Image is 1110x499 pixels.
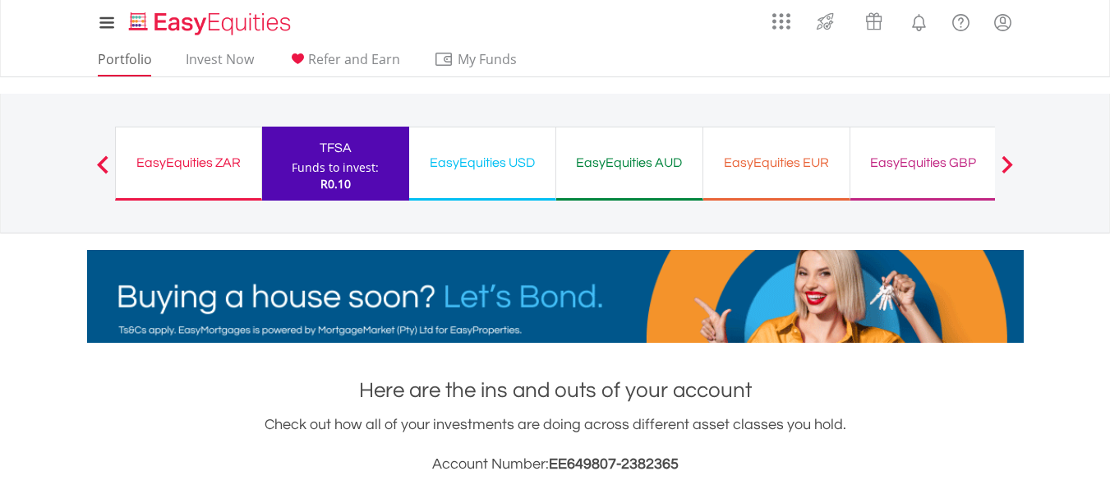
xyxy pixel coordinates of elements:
[87,376,1024,405] h1: Here are the ins and outs of your account
[308,50,400,68] span: Refer and Earn
[566,151,693,174] div: EasyEquities AUD
[549,456,679,472] span: EE649807-2382365
[126,151,251,174] div: EasyEquities ZAR
[898,4,940,37] a: Notifications
[272,136,399,159] div: TFSA
[940,4,982,37] a: FAQ's and Support
[91,51,159,76] a: Portfolio
[292,159,379,176] div: Funds to invest:
[713,151,840,174] div: EasyEquities EUR
[87,414,1024,476] div: Check out how all of your investments are doing across different asset classes you hold.
[860,8,887,35] img: vouchers-v2.svg
[434,49,541,70] span: My Funds
[991,164,1024,180] button: Next
[126,10,297,37] img: EasyEquities_Logo.png
[812,8,839,35] img: thrive-v2.svg
[179,51,260,76] a: Invest Now
[850,4,898,35] a: Vouchers
[86,164,119,180] button: Previous
[87,453,1024,476] h3: Account Number:
[860,151,987,174] div: EasyEquities GBP
[87,250,1024,343] img: EasyMortage Promotion Banner
[320,176,351,192] span: R0.10
[419,151,546,174] div: EasyEquities USD
[762,4,801,30] a: AppsGrid
[772,12,790,30] img: grid-menu-icon.svg
[281,51,407,76] a: Refer and Earn
[982,4,1024,40] a: My Profile
[122,4,297,37] a: Home page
